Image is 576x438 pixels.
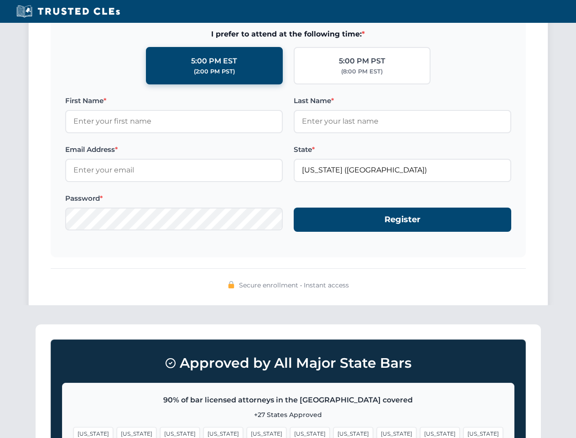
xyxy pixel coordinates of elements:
[339,55,385,67] div: 5:00 PM PST
[341,67,383,76] div: (8:00 PM EST)
[294,95,511,106] label: Last Name
[294,159,511,182] input: Florida (FL)
[239,280,349,290] span: Secure enrollment • Instant access
[191,55,237,67] div: 5:00 PM EST
[73,410,503,420] p: +27 States Approved
[65,95,283,106] label: First Name
[294,144,511,155] label: State
[65,110,283,133] input: Enter your first name
[73,394,503,406] p: 90% of bar licensed attorneys in the [GEOGRAPHIC_DATA] covered
[65,144,283,155] label: Email Address
[65,193,283,204] label: Password
[65,28,511,40] span: I prefer to attend at the following time:
[294,208,511,232] button: Register
[14,5,123,18] img: Trusted CLEs
[294,110,511,133] input: Enter your last name
[194,67,235,76] div: (2:00 PM PST)
[65,159,283,182] input: Enter your email
[62,351,514,375] h3: Approved by All Major State Bars
[228,281,235,288] img: 🔒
